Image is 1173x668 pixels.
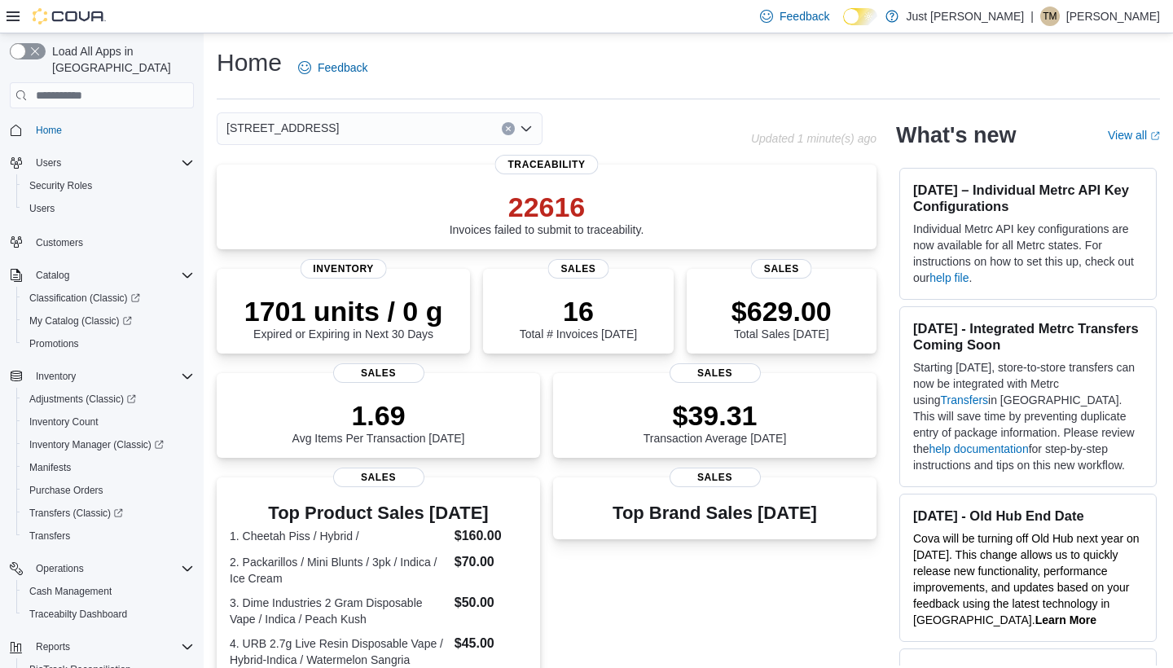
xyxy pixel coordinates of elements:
span: Cash Management [29,585,112,598]
a: Promotions [23,334,86,354]
span: Security Roles [23,176,194,196]
div: Tiffani Martinez [1040,7,1060,26]
button: Manifests [16,456,200,479]
span: Cova will be turning off Old Hub next year on [DATE]. This change allows us to quickly release ne... [913,532,1140,626]
span: Inventory Manager (Classic) [29,438,164,451]
span: Adjustments (Classic) [23,389,194,409]
a: Purchase Orders [23,481,110,500]
span: Inventory [300,259,387,279]
span: Inventory Count [29,415,99,428]
div: Transaction Average [DATE] [644,399,787,445]
input: Dark Mode [843,8,877,25]
span: Traceabilty Dashboard [29,608,127,621]
a: Classification (Classic) [16,287,200,310]
button: Operations [3,557,200,580]
button: Purchase Orders [16,479,200,502]
strong: Learn More [1035,613,1096,626]
span: My Catalog (Classic) [23,311,194,331]
span: Promotions [23,334,194,354]
button: Cash Management [16,580,200,603]
span: Security Roles [29,179,92,192]
span: Load All Apps in [GEOGRAPHIC_DATA] [46,43,194,76]
span: Sales [670,363,761,383]
span: Purchase Orders [29,484,103,497]
a: Transfers (Classic) [23,503,130,523]
h3: Top Brand Sales [DATE] [613,503,817,523]
dt: 2. Packarillos / Mini Blunts / 3pk / Indica / Ice Cream [230,554,448,587]
span: [STREET_ADDRESS] [226,118,339,138]
p: $629.00 [731,295,832,327]
div: Expired or Expiring in Next 30 Days [244,295,443,341]
span: Feedback [780,8,829,24]
div: Total Sales [DATE] [731,295,832,341]
p: Just [PERSON_NAME] [907,7,1025,26]
span: Sales [751,259,812,279]
a: Adjustments (Classic) [16,388,200,411]
p: 1701 units / 0 g [244,295,443,327]
span: Sales [670,468,761,487]
dd: $50.00 [455,593,527,613]
span: Inventory Count [23,412,194,432]
button: Reports [3,635,200,658]
span: Transfers [29,530,70,543]
button: Catalog [3,264,200,287]
svg: External link [1150,131,1160,141]
span: Inventory Manager (Classic) [23,435,194,455]
a: Cash Management [23,582,118,601]
button: Users [29,153,68,173]
span: Traceabilty Dashboard [23,604,194,624]
a: Transfers [23,526,77,546]
a: Adjustments (Classic) [23,389,143,409]
span: Inventory [29,367,194,386]
button: Catalog [29,266,76,285]
span: Transfers [23,526,194,546]
button: Inventory [3,365,200,388]
span: My Catalog (Classic) [29,314,132,327]
button: Open list of options [520,122,533,135]
h3: [DATE] - Old Hub End Date [913,508,1143,524]
h3: [DATE] – Individual Metrc API Key Configurations [913,182,1143,214]
span: Inventory [36,370,76,383]
dt: 3. Dime Industries 2 Gram Disposable Vape / Indica / Peach Kush [230,595,448,627]
span: Traceability [494,155,598,174]
h3: [DATE] - Integrated Metrc Transfers Coming Soon [913,320,1143,353]
span: Purchase Orders [23,481,194,500]
span: Catalog [29,266,194,285]
img: Cova [33,8,106,24]
span: Transfers (Classic) [29,507,123,520]
a: Feedback [292,51,374,84]
button: Inventory Count [16,411,200,433]
button: Transfers [16,525,200,547]
span: Users [23,199,194,218]
p: Updated 1 minute(s) ago [751,132,876,145]
dd: $160.00 [455,526,527,546]
span: Users [36,156,61,169]
p: 22616 [450,191,644,223]
button: Customers [3,230,200,253]
button: Traceabilty Dashboard [16,603,200,626]
a: View allExternal link [1108,129,1160,142]
button: Clear input [502,122,515,135]
dd: $45.00 [455,634,527,653]
a: help documentation [929,442,1028,455]
a: Security Roles [23,176,99,196]
p: 16 [520,295,637,327]
span: Manifests [29,461,71,474]
span: Catalog [36,269,69,282]
span: Reports [36,640,70,653]
div: Avg Items Per Transaction [DATE] [292,399,465,445]
h2: What's new [896,122,1016,148]
span: Dark Mode [843,25,844,26]
p: [PERSON_NAME] [1066,7,1160,26]
a: help file [929,271,969,284]
span: TM [1043,7,1057,26]
span: Promotions [29,337,79,350]
span: Operations [29,559,194,578]
span: Customers [36,236,83,249]
dt: 4. URB 2.7g Live Resin Disposable Vape / Hybrid-Indica / Watermelon Sangria [230,635,448,668]
p: Starting [DATE], store-to-store transfers can now be integrated with Metrc using in [GEOGRAPHIC_D... [913,359,1143,473]
a: Inventory Manager (Classic) [16,433,200,456]
button: Users [3,152,200,174]
a: My Catalog (Classic) [23,311,138,331]
button: Security Roles [16,174,200,197]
